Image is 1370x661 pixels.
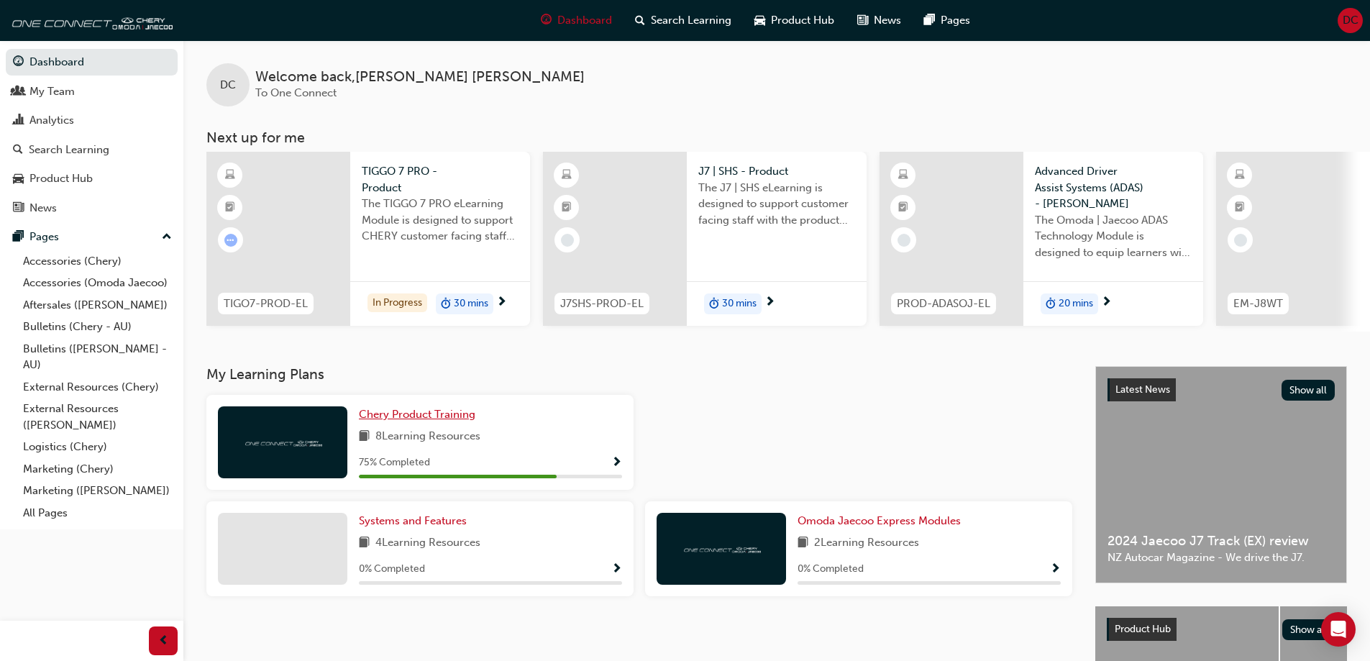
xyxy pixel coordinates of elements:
[6,107,178,134] a: Analytics
[225,199,235,217] span: booktick-icon
[924,12,935,29] span: pages-icon
[17,376,178,398] a: External Resources (Chery)
[13,231,24,244] span: pages-icon
[635,12,645,29] span: search-icon
[29,112,74,129] div: Analytics
[562,199,572,217] span: booktick-icon
[158,632,169,650] span: prev-icon
[698,180,855,229] span: The J7 | SHS eLearning is designed to support customer facing staff with the product and sales in...
[611,457,622,470] span: Show Progress
[1059,296,1093,312] span: 20 mins
[17,436,178,458] a: Logistics (Chery)
[1095,366,1347,583] a: Latest NewsShow all2024 Jaecoo J7 Track (EX) reviewNZ Autocar Magazine - We drive the J7.
[6,165,178,192] a: Product Hub
[557,12,612,29] span: Dashboard
[543,152,867,326] a: J7SHS-PROD-ELJ7 | SHS - ProductThe J7 | SHS eLearning is designed to support customer facing staf...
[1050,560,1061,578] button: Show Progress
[1234,234,1247,247] span: learningRecordVerb_NONE-icon
[754,12,765,29] span: car-icon
[814,534,919,552] span: 2 Learning Resources
[183,129,1370,146] h3: Next up for me
[798,561,864,578] span: 0 % Completed
[898,199,908,217] span: booktick-icon
[13,173,24,186] span: car-icon
[362,196,519,245] span: The TIGGO 7 PRO eLearning Module is designed to support CHERY customer facing staff with the prod...
[560,296,644,312] span: J7SHS-PROD-EL
[541,12,552,29] span: guage-icon
[1321,612,1356,647] div: Open Intercom Messenger
[206,366,1072,383] h3: My Learning Plans
[206,152,530,326] a: TIGO7-PROD-ELTIGGO 7 PRO - ProductThe TIGGO 7 PRO eLearning Module is designed to support CHERY c...
[709,295,719,314] span: duration-icon
[255,86,337,99] span: To One Connect
[798,514,961,527] span: Omoda Jaecoo Express Modules
[7,6,173,35] img: oneconnect
[1338,8,1363,33] button: DC
[1108,378,1335,401] a: Latest NewsShow all
[1108,533,1335,550] span: 2024 Jaecoo J7 Track (EX) review
[17,316,178,338] a: Bulletins (Chery - AU)
[224,234,237,247] span: learningRecordVerb_ATTEMPT-icon
[1046,295,1056,314] span: duration-icon
[29,142,109,158] div: Search Learning
[17,294,178,316] a: Aftersales ([PERSON_NAME])
[1115,623,1171,635] span: Product Hub
[529,6,624,35] a: guage-iconDashboard
[682,542,761,555] img: oneconnect
[698,163,855,180] span: J7 | SHS - Product
[17,502,178,524] a: All Pages
[1282,380,1335,401] button: Show all
[1235,199,1245,217] span: booktick-icon
[897,296,990,312] span: PROD-ADASOJ-EL
[1101,296,1112,309] span: next-icon
[13,86,24,99] span: people-icon
[6,224,178,250] button: Pages
[6,78,178,105] a: My Team
[880,152,1203,326] a: PROD-ADASOJ-ELAdvanced Driver Assist Systems (ADAS) - [PERSON_NAME]The Omoda | Jaecoo ADAS Techno...
[224,296,308,312] span: TIGO7-PROD-EL
[857,12,868,29] span: news-icon
[846,6,913,35] a: news-iconNews
[255,69,585,86] span: Welcome back , [PERSON_NAME] [PERSON_NAME]
[359,514,467,527] span: Systems and Features
[898,234,910,247] span: learningRecordVerb_NONE-icon
[29,83,75,100] div: My Team
[220,77,236,94] span: DC
[798,513,967,529] a: Omoda Jaecoo Express Modules
[913,6,982,35] a: pages-iconPages
[29,200,57,216] div: News
[651,12,731,29] span: Search Learning
[1035,212,1192,261] span: The Omoda | Jaecoo ADAS Technology Module is designed to equip learners with essential knowledge ...
[367,293,427,313] div: In Progress
[6,46,178,224] button: DashboardMy TeamAnalyticsSearch LearningProduct HubNews
[1343,12,1358,29] span: DC
[771,12,834,29] span: Product Hub
[798,534,808,552] span: book-icon
[359,455,430,471] span: 75 % Completed
[874,12,901,29] span: News
[898,166,908,185] span: learningResourceType_ELEARNING-icon
[13,202,24,215] span: news-icon
[359,561,425,578] span: 0 % Completed
[17,480,178,502] a: Marketing ([PERSON_NAME])
[441,295,451,314] span: duration-icon
[359,408,475,421] span: Chery Product Training
[359,513,472,529] a: Systems and Features
[561,234,574,247] span: learningRecordVerb_NONE-icon
[611,563,622,576] span: Show Progress
[162,228,172,247] span: up-icon
[1108,550,1335,566] span: NZ Autocar Magazine - We drive the J7.
[243,435,322,449] img: oneconnect
[17,398,178,436] a: External Resources ([PERSON_NAME])
[1107,618,1335,641] a: Product HubShow all
[1233,296,1283,312] span: EM-J8WT
[375,534,480,552] span: 4 Learning Resources
[359,406,481,423] a: Chery Product Training
[1282,619,1336,640] button: Show all
[17,458,178,480] a: Marketing (Chery)
[225,166,235,185] span: learningResourceType_ELEARNING-icon
[6,49,178,76] a: Dashboard
[941,12,970,29] span: Pages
